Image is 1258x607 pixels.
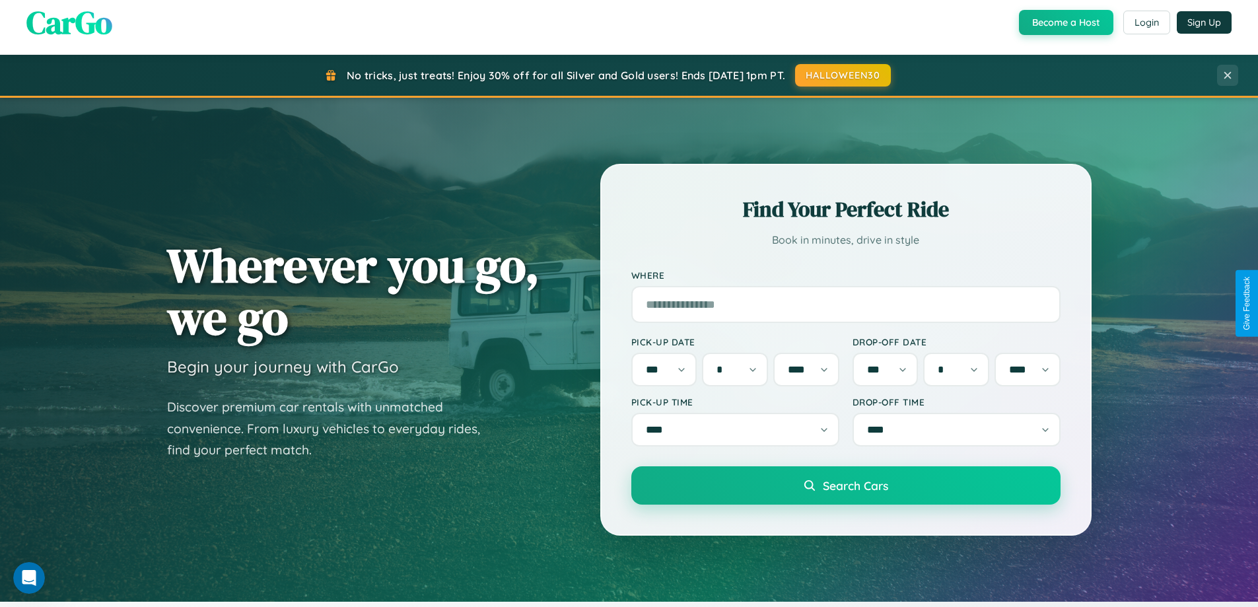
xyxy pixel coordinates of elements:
label: Drop-off Date [853,336,1061,347]
label: Pick-up Time [631,396,839,408]
h2: Find Your Perfect Ride [631,195,1061,224]
h3: Begin your journey with CarGo [167,357,399,376]
span: Search Cars [823,478,888,493]
button: Search Cars [631,466,1061,505]
span: CarGo [26,1,112,44]
label: Drop-off Time [853,396,1061,408]
span: No tricks, just treats! Enjoy 30% off for all Silver and Gold users! Ends [DATE] 1pm PT. [347,69,785,82]
label: Pick-up Date [631,336,839,347]
button: HALLOWEEN30 [795,64,891,87]
button: Become a Host [1019,10,1113,35]
p: Book in minutes, drive in style [631,231,1061,250]
div: Give Feedback [1242,277,1251,330]
label: Where [631,269,1061,281]
h1: Wherever you go, we go [167,239,540,343]
button: Sign Up [1177,11,1232,34]
p: Discover premium car rentals with unmatched convenience. From luxury vehicles to everyday rides, ... [167,396,497,461]
button: Login [1123,11,1170,34]
iframe: Intercom live chat [13,562,45,594]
